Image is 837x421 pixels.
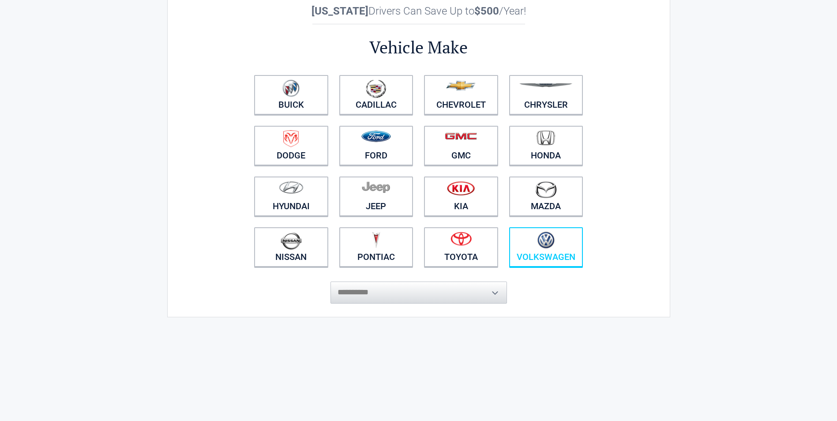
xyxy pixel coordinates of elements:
a: Honda [509,126,583,165]
h2: Drivers Can Save Up to /Year [249,5,589,17]
a: Jeep [339,177,413,216]
a: Kia [424,177,498,216]
b: [US_STATE] [312,5,368,17]
b: $500 [474,5,499,17]
a: Volkswagen [509,227,583,267]
a: Buick [254,75,328,115]
a: Pontiac [339,227,413,267]
a: Dodge [254,126,328,165]
a: Cadillac [339,75,413,115]
img: jeep [362,181,390,193]
a: Toyota [424,227,498,267]
img: honda [537,130,555,146]
img: nissan [281,232,302,250]
a: Ford [339,126,413,165]
img: pontiac [372,232,380,248]
a: Chevrolet [424,75,498,115]
img: chrysler [519,83,573,87]
img: volkswagen [537,232,555,249]
h2: Vehicle Make [249,36,589,59]
a: Hyundai [254,177,328,216]
img: hyundai [279,181,304,194]
img: ford [361,131,391,142]
a: Nissan [254,227,328,267]
img: gmc [445,132,477,140]
img: mazda [535,181,557,198]
img: cadillac [366,79,386,98]
img: buick [282,79,300,97]
img: toyota [450,232,472,246]
img: dodge [283,130,299,147]
a: Chrysler [509,75,583,115]
img: kia [447,181,475,195]
img: chevrolet [446,81,476,90]
a: GMC [424,126,498,165]
a: Mazda [509,177,583,216]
